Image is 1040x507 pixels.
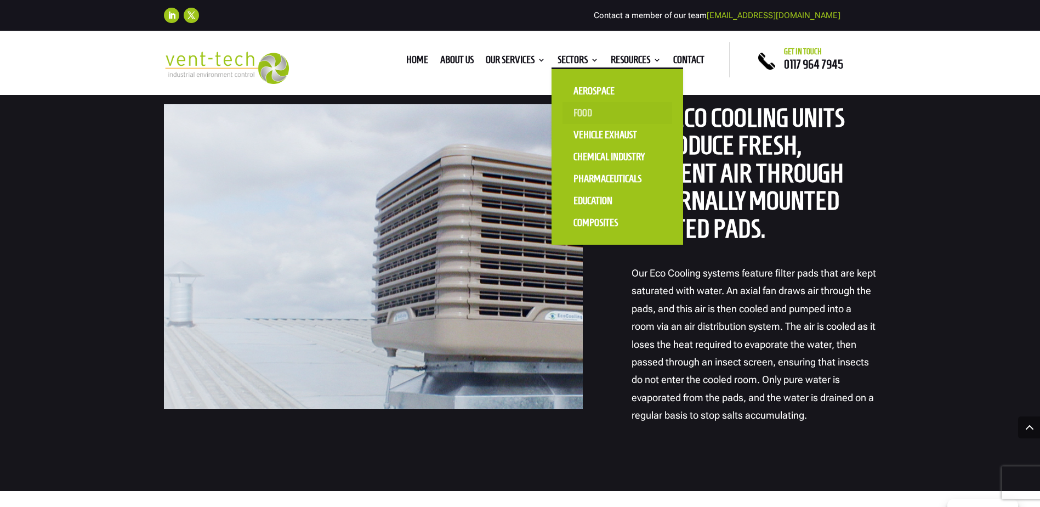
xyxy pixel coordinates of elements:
a: [EMAIL_ADDRESS][DOMAIN_NAME] [707,10,840,20]
a: 0117 964 7945 [784,58,843,71]
a: Pharmaceuticals [562,168,672,190]
a: Sectors [558,56,599,68]
a: Composites [562,212,672,234]
a: Follow on LinkedIn [164,8,179,23]
span: Get in touch [784,47,822,56]
h2: Our Eco cooling units introduce fresh, ambient air through externally mounted wetted pads. [632,104,877,248]
a: Follow on X [184,8,199,23]
a: Education [562,190,672,212]
span: Contact a member of our team [594,10,840,20]
a: Food [562,102,672,124]
a: Contact [673,56,704,68]
a: Vehicle Exhaust [562,124,672,146]
img: 2023-09-27T08_35_16.549ZVENT-TECH---Clear-background [164,52,289,84]
a: Our Services [486,56,545,68]
p: Our Eco Cooling systems feature filter pads that are kept saturated with water. An axial fan draw... [632,264,877,425]
a: Home [406,56,428,68]
a: Chemical Industry [562,146,672,168]
a: Aerospace [562,80,672,102]
a: Resources [611,56,661,68]
a: About us [440,56,474,68]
